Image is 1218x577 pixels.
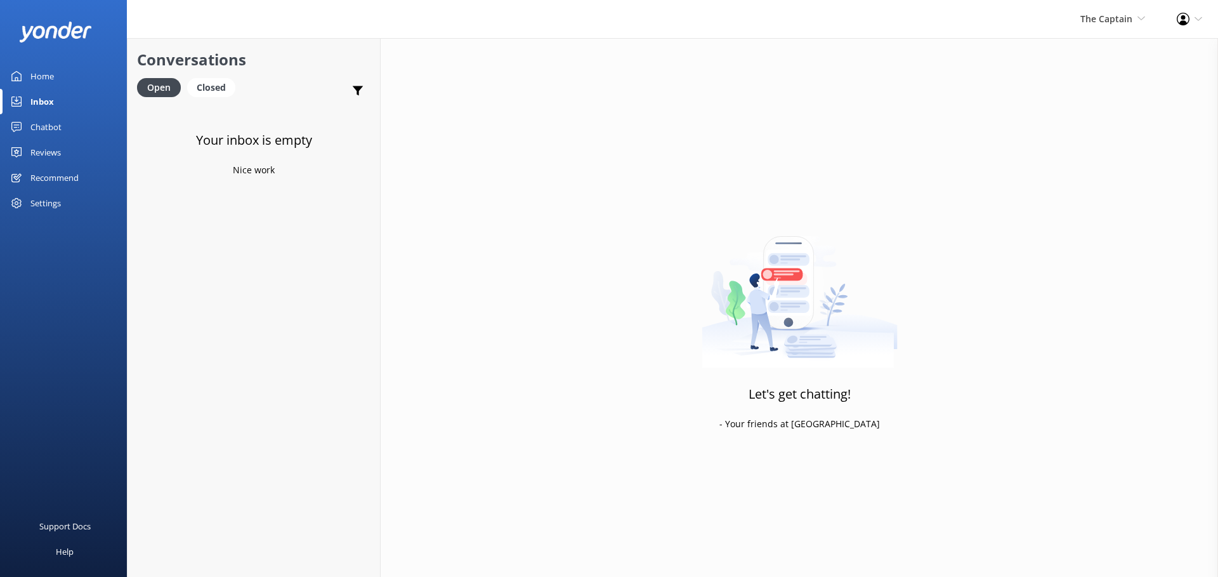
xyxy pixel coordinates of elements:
[719,417,880,431] p: - Your friends at [GEOGRAPHIC_DATA]
[187,78,235,97] div: Closed
[749,384,851,404] h3: Let's get chatting!
[702,209,898,368] img: artwork of a man stealing a conversation from at giant smartphone
[30,165,79,190] div: Recommend
[187,80,242,94] a: Closed
[30,190,61,216] div: Settings
[30,114,62,140] div: Chatbot
[30,63,54,89] div: Home
[137,80,187,94] a: Open
[39,514,91,539] div: Support Docs
[137,48,370,72] h2: Conversations
[56,539,74,564] div: Help
[137,78,181,97] div: Open
[30,140,61,165] div: Reviews
[233,163,275,177] p: Nice work
[19,22,92,43] img: yonder-white-logo.png
[30,89,54,114] div: Inbox
[196,130,312,150] h3: Your inbox is empty
[1080,13,1132,25] span: The Captain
